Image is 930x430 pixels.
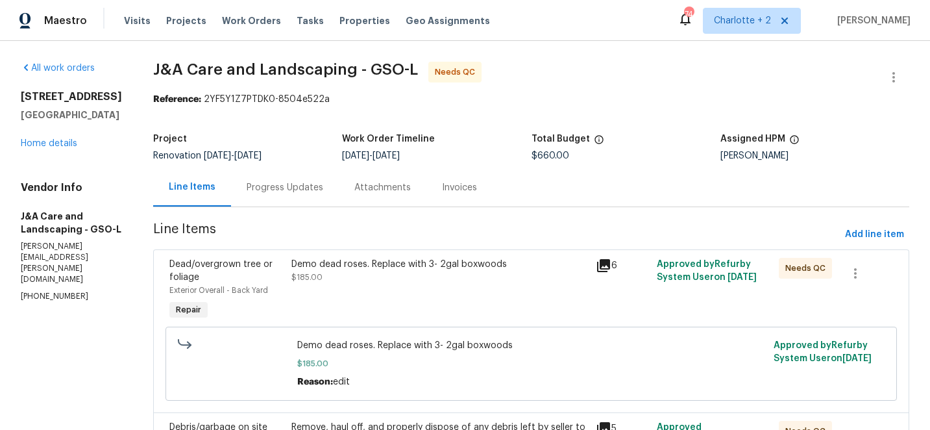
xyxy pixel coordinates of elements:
span: Exterior Overall - Back Yard [169,286,268,294]
div: 6 [596,258,649,273]
div: 2YF5Y1Z7PTDK0-8504e522a [153,93,909,106]
span: Approved by Refurby System User on [657,260,757,282]
div: Demo dead roses. Replace with 3- 2gal boxwoods [291,258,589,271]
span: $660.00 [532,151,569,160]
div: Attachments [354,181,411,194]
span: Dead/overgrown tree or foliage [169,260,273,282]
span: Add line item [845,227,904,243]
h5: J&A Care and Landscaping - GSO-L [21,210,122,236]
span: Needs QC [785,262,831,275]
span: Repair [171,303,206,316]
span: Work Orders [222,14,281,27]
span: - [342,151,400,160]
span: Needs QC [435,66,480,79]
span: [DATE] [204,151,231,160]
div: Line Items [169,181,215,194]
span: The total cost of line items that have been proposed by Opendoor. This sum includes line items th... [594,134,604,151]
h5: [GEOGRAPHIC_DATA] [21,108,122,121]
span: Geo Assignments [406,14,490,27]
b: Reference: [153,95,201,104]
h5: Project [153,134,187,144]
h4: Vendor Info [21,181,122,194]
span: Renovation [153,151,262,160]
div: Progress Updates [247,181,323,194]
span: - [204,151,262,160]
span: [PERSON_NAME] [832,14,911,27]
h5: Assigned HPM [720,134,785,144]
h5: Work Order Timeline [342,134,435,144]
span: Charlotte + 2 [714,14,771,27]
span: Properties [339,14,390,27]
h2: [STREET_ADDRESS] [21,90,122,103]
span: [DATE] [234,151,262,160]
span: Projects [166,14,206,27]
a: All work orders [21,64,95,73]
span: The hpm assigned to this work order. [789,134,800,151]
p: [PHONE_NUMBER] [21,291,122,302]
p: [PERSON_NAME][EMAIL_ADDRESS][PERSON_NAME][DOMAIN_NAME] [21,241,122,286]
span: Demo dead roses. Replace with 3- 2gal boxwoods [297,339,766,352]
span: Reason: [297,377,333,386]
span: Maestro [44,14,87,27]
span: $185.00 [297,357,766,370]
div: [PERSON_NAME] [720,151,909,160]
a: Home details [21,139,77,148]
span: [DATE] [842,354,872,363]
span: [DATE] [373,151,400,160]
span: Line Items [153,223,840,247]
span: Tasks [297,16,324,25]
span: Approved by Refurby System User on [774,341,872,363]
button: Add line item [840,223,909,247]
span: Visits [124,14,151,27]
span: [DATE] [728,273,757,282]
h5: Total Budget [532,134,590,144]
div: Invoices [442,181,477,194]
span: J&A Care and Landscaping - GSO-L [153,62,418,77]
span: edit [333,377,350,386]
span: [DATE] [342,151,369,160]
span: $185.00 [291,273,323,281]
div: 74 [684,8,693,21]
